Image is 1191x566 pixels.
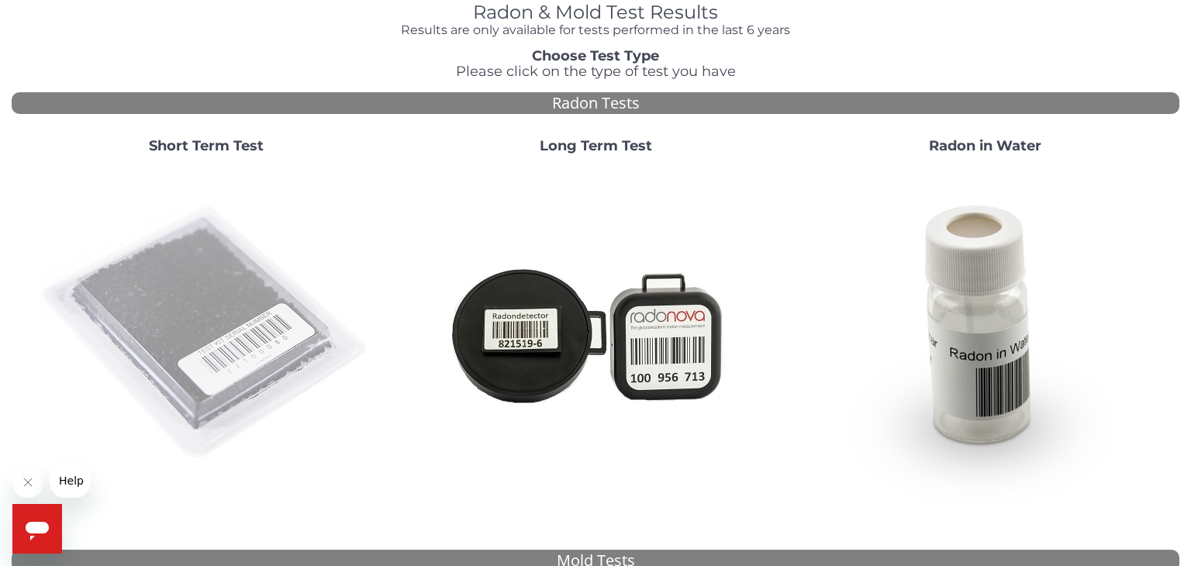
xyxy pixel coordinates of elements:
[429,167,762,500] img: Radtrak2vsRadtrak3.jpg
[40,167,373,500] img: ShortTerm.jpg
[532,47,659,64] strong: Choose Test Type
[50,464,91,498] iframe: Message from company
[362,23,829,37] h4: Results are only available for tests performed in the last 6 years
[12,467,43,498] iframe: Close message
[929,137,1041,154] strong: Radon in Water
[540,137,652,154] strong: Long Term Test
[818,167,1151,500] img: RadoninWater.jpg
[456,63,736,80] span: Please click on the type of test you have
[12,504,62,554] iframe: Button to launch messaging window
[362,2,829,22] h1: Radon & Mold Test Results
[12,92,1179,115] div: Radon Tests
[149,137,264,154] strong: Short Term Test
